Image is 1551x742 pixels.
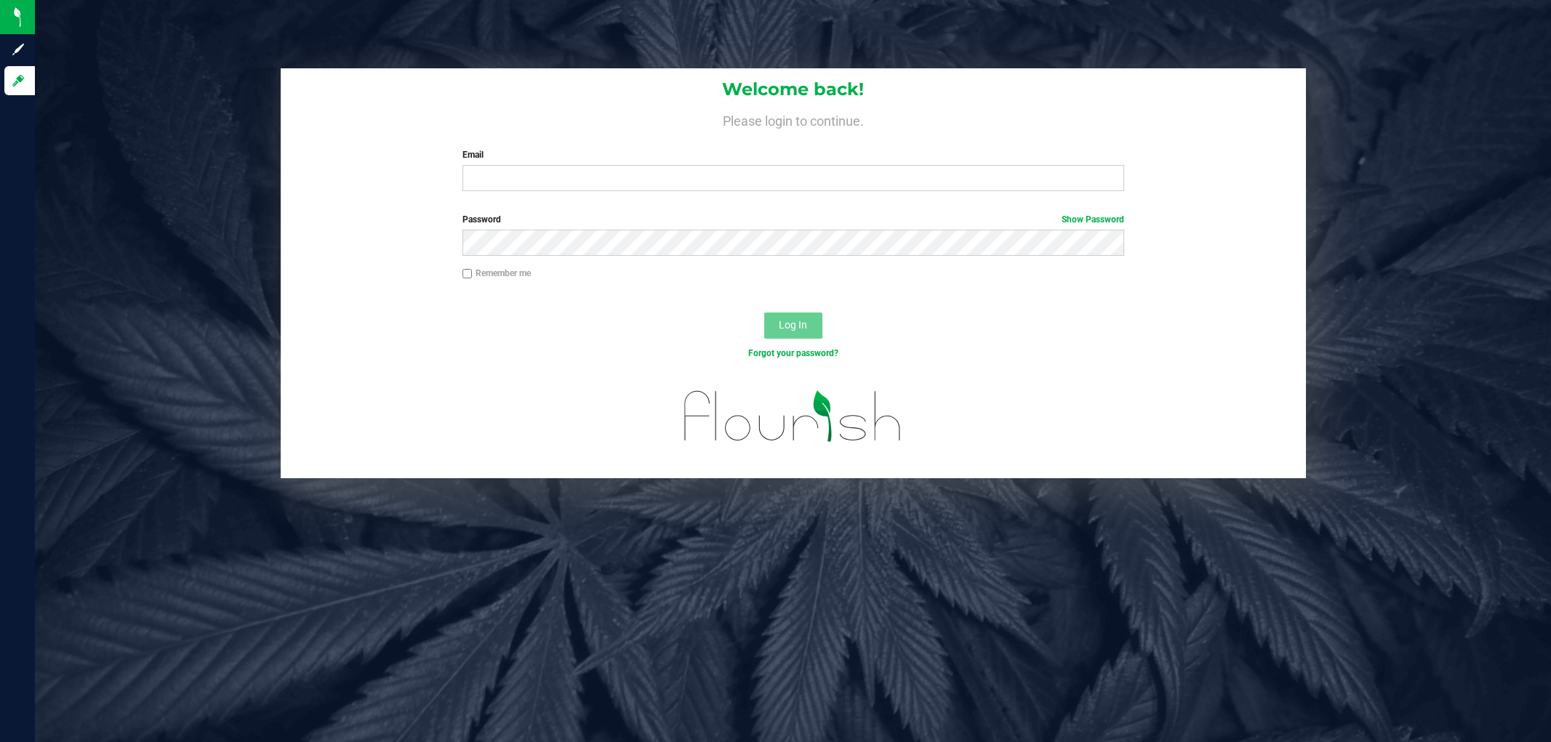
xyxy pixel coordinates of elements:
[281,80,1306,99] h1: Welcome back!
[462,214,501,225] span: Password
[748,348,838,358] a: Forgot your password?
[764,312,822,339] button: Log In
[281,110,1306,128] h4: Please login to continue.
[11,42,25,57] inline-svg: Sign up
[462,269,473,279] input: Remember me
[462,148,1124,161] label: Email
[462,267,531,280] label: Remember me
[779,319,807,331] span: Log In
[665,375,921,457] img: flourish_logo.svg
[11,73,25,88] inline-svg: Log in
[1062,214,1124,225] a: Show Password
